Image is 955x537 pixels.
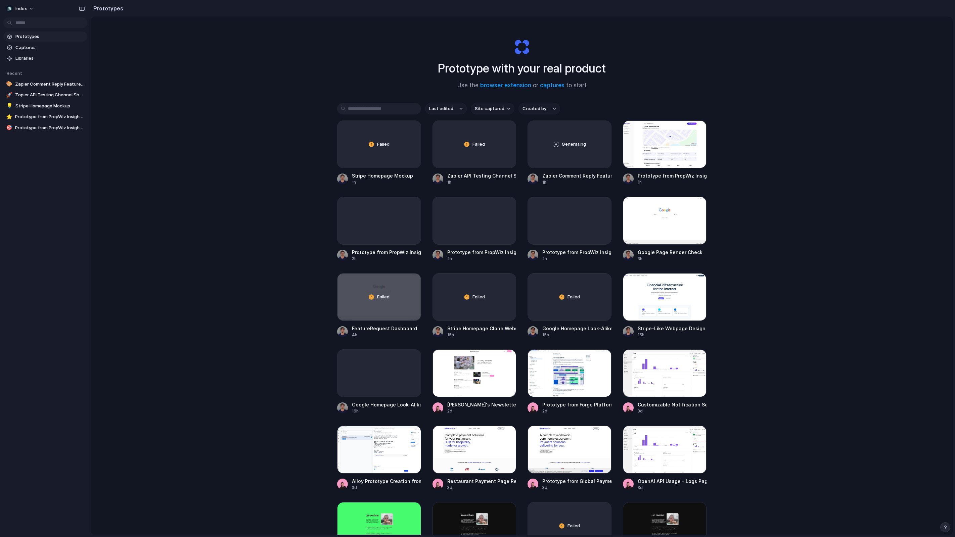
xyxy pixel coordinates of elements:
div: 15h [447,332,516,338]
h1: Prototype with your real product [438,59,606,77]
div: OpenAI API Usage - Logs Page Interaction [638,478,707,485]
div: Prototype from PropWiz Insights 5/458 Maroubra Rd [352,249,421,256]
a: Libraries [3,53,87,63]
div: Customizable Notification Settings for OpenAI API [638,401,707,408]
span: Failed [377,141,390,148]
div: 15h [638,332,707,338]
span: Libraries [15,55,85,62]
div: 3d [447,485,516,491]
div: 🚀 [6,92,12,98]
span: Failed [472,294,485,300]
span: Last edited [429,105,453,112]
div: Zapier Comment Reply Feature Demo [542,172,611,179]
div: 2d [542,408,611,414]
div: Stripe Homepage Clone Website [447,325,516,332]
a: Customizable Notification Settings for OpenAI APICustomizable Notification Settings for OpenAI API3d [623,349,707,414]
a: OpenAI API Usage - Logs Page InteractionOpenAI API Usage - Logs Page Interaction3d [623,426,707,490]
span: Zapier API Testing Channel Showcase [15,92,85,98]
span: Failed [567,294,580,300]
span: Created by [522,105,546,112]
div: 1h [638,179,707,185]
span: Prototype from PropWiz Insights 5/458 Maroubra Rd [15,113,85,120]
a: FailedStripe Homepage Clone Website15h [433,273,516,338]
a: 🎯Prototype from PropWiz Insights 5/458 Maroubra Rd [3,123,87,133]
a: 🎨Zapier Comment Reply Feature Demo [3,79,87,89]
a: FailedGoogle Homepage Look-Alike Website15h [528,273,611,338]
div: Prototype from Global Payments [GEOGRAPHIC_DATA] [542,478,611,485]
a: captures [540,82,564,89]
div: 2h [542,256,611,262]
div: 1h [352,179,413,185]
a: Alloy Prototype Creation from UsersnapAlloy Prototype Creation from Usersnap3d [337,426,421,490]
a: Restaurant Payment Page RedesignRestaurant Payment Page Redesign3d [433,426,516,490]
div: 3h [638,256,702,262]
span: Generating [562,141,586,148]
a: FailedZapier API Testing Channel Showcase1h [433,120,516,185]
a: ⭐Prototype from PropWiz Insights 5/458 Maroubra Rd [3,112,87,122]
button: Index [3,3,37,14]
div: FeatureRequest Dashboard [352,325,417,332]
a: Prototype from PropWiz Insights Maroubra2h [433,197,516,261]
a: Prototype from PropWiz Insights 5/458 Maroubra RdPrototype from PropWiz Insights 5/458 Maroubra Rd1h [623,120,707,185]
div: 15h [542,332,611,338]
a: Stripe-Like Webpage Design Based on Zapier TriggerStripe-Like Webpage Design Based on Zapier Trig... [623,273,707,338]
div: 🎯 [6,125,12,131]
div: Stripe-Like Webpage Design Based on Zapier Trigger [638,325,707,332]
button: Created by [518,103,560,114]
a: Google Page Render CheckGoogle Page Render Check3h [623,197,707,261]
button: Last edited [425,103,467,114]
a: Prototype from Forge Platform OverviewPrototype from Forge Platform Overview2d [528,349,611,414]
span: Prototypes [15,33,85,40]
span: Stripe Homepage Mockup [15,103,85,109]
div: 🎨 [6,81,12,88]
span: Failed [472,141,485,148]
span: Site captured [475,105,504,112]
span: Use the or to start [457,81,587,90]
span: Index [15,5,27,12]
a: Prototype from Global Payments AustraliaPrototype from Global Payments [GEOGRAPHIC_DATA]3d [528,426,611,490]
a: Prototype from PropWiz Insights 5/458 Maroubra Rd2h [337,197,421,261]
div: Restaurant Payment Page Redesign [447,478,516,485]
a: Prototypes [3,32,87,42]
div: 3d [638,485,707,491]
a: FailedStripe Homepage Mockup1h [337,120,421,185]
div: 16h [352,408,421,414]
a: 🚀Zapier API Testing Channel Showcase [3,90,87,100]
a: Madhu's Newsletter: Profile Page[PERSON_NAME]'s Newsletter: Profile Page2d [433,349,516,414]
div: Google Page Render Check [638,249,702,256]
div: Zapier API Testing Channel Showcase [447,172,516,179]
span: Recent [7,70,22,76]
div: Prototype from PropWiz Insights 5/458 Maroubra Rd [638,172,707,179]
div: 1h [447,179,516,185]
div: Stripe Homepage Mockup [352,172,413,179]
span: Failed [567,523,580,529]
a: browser extension [480,82,531,89]
span: Zapier Comment Reply Feature Demo [15,81,85,88]
button: Site captured [471,103,514,114]
h2: Prototypes [91,4,123,12]
div: 3d [352,485,421,491]
div: 4h [352,332,417,338]
div: 1h [542,179,611,185]
span: Captures [15,44,85,51]
span: Prototype from PropWiz Insights 5/458 Maroubra Rd [15,125,85,131]
a: Captures [3,43,87,53]
div: Google Homepage Look-Alike Website Draft [352,401,421,408]
div: 💡 [6,103,13,109]
div: Prototype from Forge Platform Overview [542,401,611,408]
a: Prototype from PropWiz Insights Maroubra2h [528,197,611,261]
span: Failed [377,294,390,300]
div: [PERSON_NAME]'s Newsletter: Profile Page [447,401,516,408]
div: 3d [638,408,707,414]
div: 2h [447,256,516,262]
div: ⭐ [6,113,12,120]
a: GeneratingZapier Comment Reply Feature Demo1h [528,120,611,185]
div: 2h [352,256,421,262]
div: Prototype from PropWiz Insights Maroubra [542,249,611,256]
div: Alloy Prototype Creation from Usersnap [352,478,421,485]
div: 2d [447,408,516,414]
div: Google Homepage Look-Alike Website [542,325,611,332]
a: FeatureRequest DashboardFailedFeatureRequest Dashboard4h [337,273,421,338]
div: 3d [542,485,611,491]
a: Google Homepage Look-Alike Website Draft16h [337,349,421,414]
